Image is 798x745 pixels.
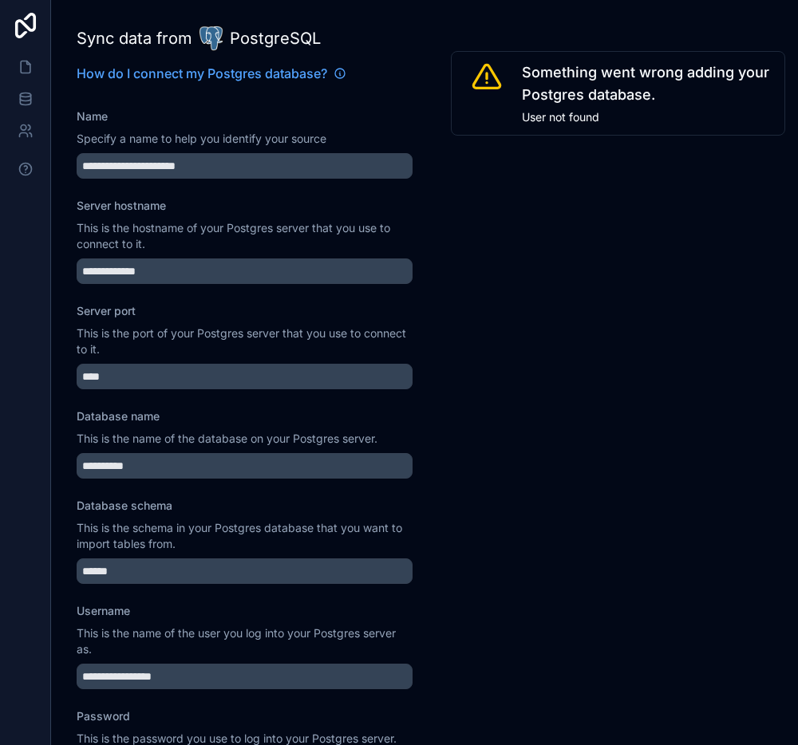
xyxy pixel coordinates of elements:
span: User not found [522,109,775,125]
img: Supabase database logo [199,26,223,51]
span: How do I connect my Postgres database? [77,64,327,83]
span: Sync data from [77,27,192,49]
p: This is the hostname of your Postgres server that you use to connect to it. [77,220,413,252]
p: This is the port of your Postgres server that you use to connect to it. [77,325,413,357]
label: Password [77,708,130,724]
a: How do I connect my Postgres database? [77,64,346,83]
label: Username [77,603,130,619]
span: Something went wrong adding your Postgres database. [522,61,775,106]
label: Database name [77,408,160,424]
p: This is the schema in your Postgres database that you want to import tables from. [77,520,413,552]
span: PostgreSQL [230,27,321,49]
label: Database schema [77,498,172,514]
p: This is the name of the database on your Postgres server. [77,431,413,447]
label: Server hostname [77,198,166,214]
p: This is the name of the user you log into your Postgres server as. [77,625,413,657]
label: Name [77,108,108,124]
label: Server port [77,303,136,319]
p: Specify a name to help you identify your source [77,131,413,147]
